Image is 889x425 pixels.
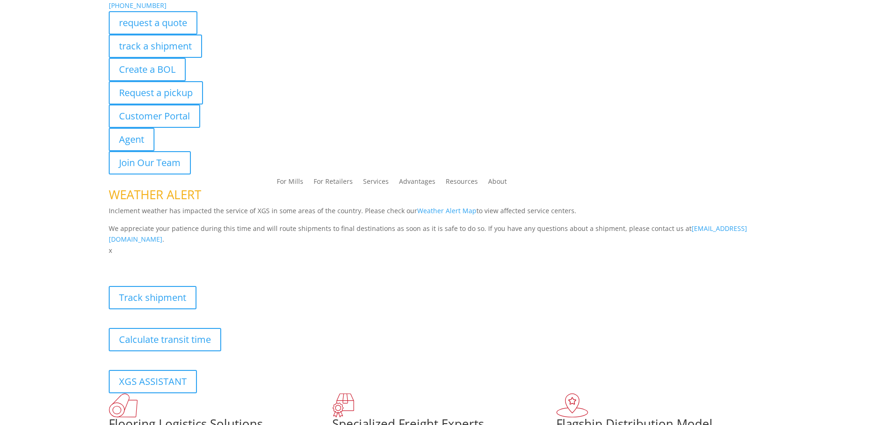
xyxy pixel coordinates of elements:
p: Inclement weather has impacted the service of XGS in some areas of the country. Please check our ... [109,205,781,223]
a: Track shipment [109,286,196,309]
a: About [488,178,507,188]
a: request a quote [109,11,197,35]
a: Join Our Team [109,151,191,174]
a: Services [363,178,389,188]
a: Weather Alert Map [417,206,476,215]
span: WEATHER ALERT [109,186,201,203]
img: xgs-icon-total-supply-chain-intelligence-red [109,393,138,418]
b: Visibility, transparency, and control for your entire supply chain. [109,258,317,266]
img: xgs-icon-focused-on-flooring-red [332,393,354,418]
a: Resources [446,178,478,188]
a: Advantages [399,178,435,188]
a: Customer Portal [109,105,200,128]
img: xgs-icon-flagship-distribution-model-red [556,393,588,418]
a: Request a pickup [109,81,203,105]
a: Calculate transit time [109,328,221,351]
p: We appreciate your patience during this time and will route shipments to final destinations as so... [109,223,781,245]
a: track a shipment [109,35,202,58]
p: x [109,245,781,256]
a: [PHONE_NUMBER] [109,1,167,10]
a: Agent [109,128,154,151]
a: XGS ASSISTANT [109,370,197,393]
a: For Retailers [314,178,353,188]
a: Create a BOL [109,58,186,81]
a: For Mills [277,178,303,188]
